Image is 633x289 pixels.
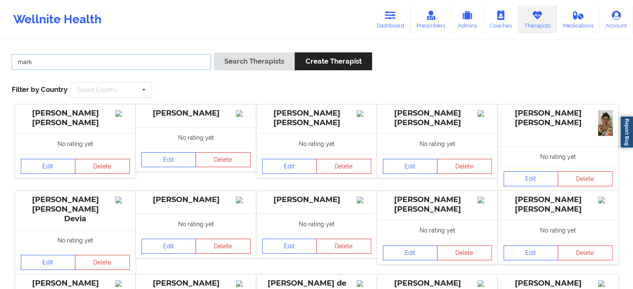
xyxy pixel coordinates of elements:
a: Edit [504,171,559,186]
div: No rating yet [498,220,618,240]
div: [PERSON_NAME] [141,109,251,118]
span: Filter by Country [12,85,67,94]
a: Therapists [518,6,557,33]
button: Delete [75,255,130,270]
img: Image%2Fplaceholer-image.png [115,110,130,117]
a: Edit [383,159,438,174]
div: [PERSON_NAME] [PERSON_NAME] [504,195,613,214]
a: Medications [557,6,600,33]
button: Delete [558,245,613,260]
img: Image%2Fplaceholer-image.png [598,280,613,287]
div: Select Country [77,87,118,93]
a: Coaches [484,6,518,33]
div: No rating yet [15,133,136,154]
div: [PERSON_NAME] [PERSON_NAME] [262,109,371,128]
a: Edit [504,245,559,260]
img: Image%2Fplaceholer-image.png [115,280,130,287]
img: Image%2Fplaceholer-image.png [115,197,130,203]
div: [PERSON_NAME] [141,195,251,205]
img: 13781b2e-9cb8-4e89-914d-ce2445ceb1f5_43725ae0-2499-481b-a2bd-d0a72486c432WhatsApp_Image_2025-08-1... [598,110,613,136]
img: Image%2Fplaceholer-image.png [357,197,371,203]
div: No rating yet [256,214,377,234]
a: Prescribers [410,6,452,33]
a: Edit [262,239,317,254]
a: Report Bug [620,116,633,148]
div: No rating yet [136,127,256,148]
a: Edit [383,245,438,260]
div: [PERSON_NAME] [504,279,613,288]
img: Image%2Fplaceholer-image.png [477,110,492,117]
img: Image%2Fplaceholer-image.png [357,280,371,287]
div: No rating yet [498,146,618,167]
button: Delete [316,159,371,174]
input: Search Keywords [12,54,211,70]
div: No rating yet [136,214,256,234]
a: Edit [21,159,76,174]
a: Edit [141,239,196,254]
img: Image%2Fplaceholer-image.png [236,280,251,287]
button: Create Therapist [295,52,372,70]
img: Image%2Fplaceholer-image.png [236,110,251,117]
button: Delete [437,245,492,260]
a: Account [599,6,633,33]
div: [PERSON_NAME] [PERSON_NAME] [504,109,613,128]
div: No rating yet [377,220,498,240]
div: [PERSON_NAME] [PERSON_NAME] [21,109,130,128]
div: [PERSON_NAME] [141,279,251,288]
button: Delete [196,152,251,167]
button: Search Therapists [214,52,295,70]
button: Delete [75,159,130,174]
button: Delete [316,239,371,254]
a: Edit [262,159,317,174]
div: No rating yet [256,133,377,154]
img: Image%2Fplaceholer-image.png [477,197,492,203]
div: [PERSON_NAME] [PERSON_NAME] [383,109,492,128]
div: [PERSON_NAME] [PERSON_NAME] Devia [21,195,130,224]
div: No rating yet [377,133,498,154]
div: No rating yet [15,230,136,250]
img: Image%2Fplaceholer-image.png [357,110,371,117]
div: [PERSON_NAME] [PERSON_NAME] [383,195,492,214]
a: Edit [141,152,196,167]
button: Delete [558,171,613,186]
a: Edit [21,255,76,270]
div: [PERSON_NAME] [262,195,371,205]
img: Image%2Fplaceholer-image.png [477,280,492,287]
a: Dashboard [370,6,410,33]
button: Delete [437,159,492,174]
button: Delete [196,239,251,254]
a: Admins [451,6,484,33]
img: Image%2Fplaceholer-image.png [236,197,251,203]
img: Image%2Fplaceholer-image.png [598,197,613,203]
